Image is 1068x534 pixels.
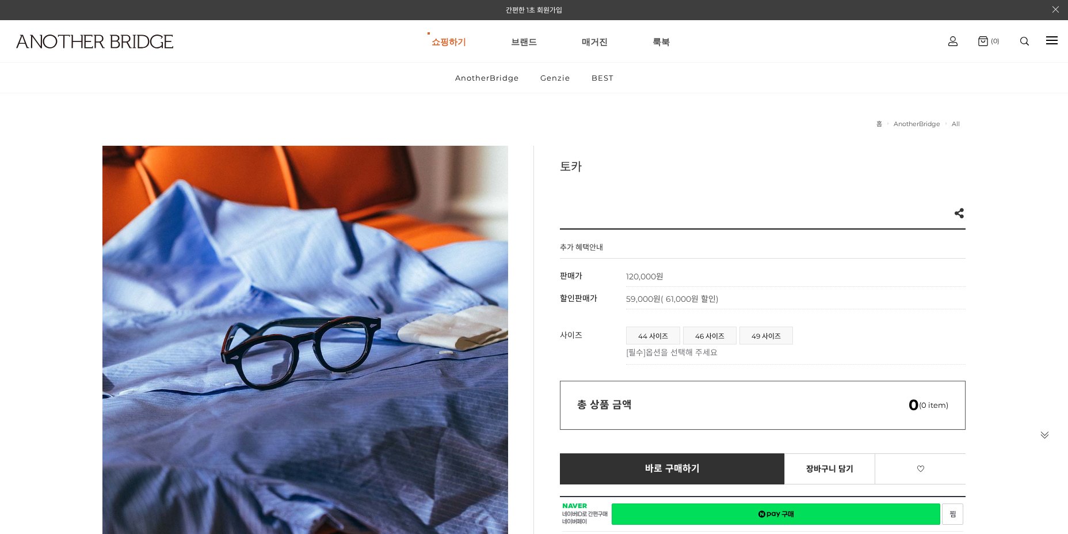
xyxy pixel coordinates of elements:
a: 간편한 1초 회원가입 [506,6,562,14]
a: 홈 [876,120,882,128]
span: 할인판매가 [560,293,597,304]
a: AnotherBridge [445,63,529,93]
a: All [952,120,960,128]
span: (0 item) [909,400,948,410]
a: 브랜드 [511,21,537,62]
li: 44 사이즈 [626,327,680,344]
a: 새창 [612,503,940,525]
a: 새창 [942,503,963,525]
span: ( 61,000원 할인) [661,294,719,304]
a: Genzie [531,63,580,93]
em: 0 [909,396,919,414]
span: 옵션을 선택해 주세요 [646,347,718,358]
span: 판매가 [560,271,582,281]
a: logo [6,35,166,77]
h4: 추가 혜택안내 [560,241,603,258]
span: (0) [988,37,1000,45]
a: (0) [978,36,1000,46]
a: 매거진 [582,21,608,62]
th: 사이즈 [560,321,626,365]
li: 49 사이즈 [739,327,793,344]
a: 장바구니 담기 [784,453,876,484]
img: cart [948,36,958,46]
a: 바로 구매하기 [560,453,785,484]
h3: 토카 [560,157,966,175]
a: BEST [582,63,623,93]
li: 46 사이즈 [683,327,737,344]
strong: 120,000원 [626,271,663,282]
a: 쇼핑하기 [432,21,466,62]
strong: 총 상품 금액 [577,399,632,411]
span: 바로 구매하기 [645,464,700,474]
img: search [1020,37,1029,46]
a: AnotherBridge [894,120,940,128]
a: 46 사이즈 [684,327,736,344]
span: 59,000원 [626,294,719,304]
a: 44 사이즈 [627,327,680,344]
img: cart [978,36,988,46]
a: 49 사이즈 [740,327,792,344]
img: logo [16,35,173,48]
p: [필수] [626,346,960,358]
a: 룩북 [653,21,670,62]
